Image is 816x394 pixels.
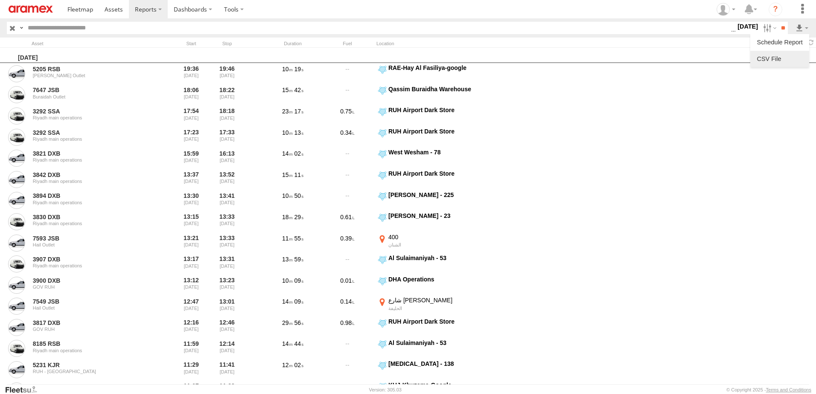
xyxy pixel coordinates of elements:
[388,381,482,389] div: KHJ-Khuzama-Google
[282,171,293,178] span: 15
[282,362,293,368] span: 12
[33,192,150,200] a: 3894 DXB
[388,212,482,220] div: [PERSON_NAME] - 23
[175,254,207,274] div: Entered prior to selected date range
[294,362,303,368] span: 02
[376,296,483,316] label: Click to View Event Location
[211,360,243,380] div: 11:41 [DATE]
[175,85,207,105] div: Entered prior to selected date range
[175,339,207,359] div: Entered prior to selected date range
[211,191,243,211] div: 13:41 [DATE]
[294,87,303,93] span: 42
[211,127,243,147] div: 17:33 [DATE]
[211,275,243,295] div: 13:23 [DATE]
[175,191,207,211] div: Entered prior to selected date range
[33,348,150,353] div: Riyadh main operations
[33,107,150,115] a: 3292 SSA
[322,106,373,126] div: 0.75
[376,254,483,274] label: Click to View Event Location
[294,108,303,115] span: 17
[33,115,150,120] div: Riyadh main operations
[294,340,303,347] span: 44
[388,106,482,114] div: RUH Airport Dark Store
[33,361,150,369] a: 5231 KJR
[175,106,207,126] div: Entered prior to selected date range
[388,233,482,241] div: 400
[175,296,207,316] div: Entered prior to selected date range
[376,148,483,168] label: Click to View Event Location
[376,275,483,295] label: Click to View Event Location
[376,318,483,337] label: Click to View Event Location
[388,296,482,304] div: شارع [PERSON_NAME]
[322,296,373,316] div: 0.14
[714,3,738,16] div: Fatimah Alqatari
[376,339,483,359] label: Click to View Event Location
[211,212,243,232] div: 13:33 [DATE]
[388,148,482,156] div: West Wesham - 78
[294,277,303,284] span: 09
[33,136,150,142] div: Riyadh main operations
[211,233,243,253] div: 13:33 [DATE]
[766,387,811,392] a: Terms and Conditions
[33,200,150,205] div: Riyadh main operations
[376,127,483,147] label: Click to View Event Location
[282,129,293,136] span: 10
[322,127,373,147] div: 0.34
[282,277,293,284] span: 10
[282,298,293,305] span: 14
[282,256,293,263] span: 13
[294,383,303,390] span: 12
[376,212,483,232] label: Click to View Event Location
[322,275,373,295] div: 0.01
[211,170,243,189] div: 13:52 [DATE]
[760,22,778,34] label: Search Filter Options
[5,385,44,394] a: Visit our Website
[388,254,482,262] div: Al Sulaimaniyah - 53
[736,22,760,31] label: [DATE]
[175,64,207,84] div: Entered prior to selected date range
[376,191,483,211] label: Click to View Event Location
[33,86,150,94] a: 7647 JSB
[175,275,207,295] div: Entered prior to selected date range
[388,339,482,347] div: Al Sulaimaniyah - 53
[388,64,482,72] div: RAE-Hay Al Fasiliya-google
[322,212,373,232] div: 0.61
[322,233,373,253] div: 0.39
[294,171,303,178] span: 11
[795,22,809,34] label: Export results as...
[282,214,293,220] span: 18
[33,319,150,327] a: 3817 DXB
[294,150,303,157] span: 02
[33,255,150,263] a: 3907 DXB
[33,277,150,284] a: 3900 DXB
[211,339,243,359] div: 12:14 [DATE]
[388,318,482,325] div: RUH Airport Dark Store
[211,148,243,168] div: 16:13 [DATE]
[388,191,482,199] div: [PERSON_NAME] - 225
[33,235,150,242] a: 7593 JSB
[175,318,207,337] div: Entered prior to selected date range
[175,212,207,232] div: Entered prior to selected date range
[33,171,150,179] a: 3842 DXB
[33,305,150,310] div: Hail Outlet
[33,263,150,268] div: Riyadh main operations
[175,233,207,253] div: Entered prior to selected date range
[33,327,150,332] div: GOV RUH
[175,170,207,189] div: Entered prior to selected date range
[175,148,207,168] div: Entered prior to selected date range
[388,127,482,135] div: RUH Airport Dark Store
[294,256,303,263] span: 59
[294,214,303,220] span: 29
[211,106,243,126] div: 18:18 [DATE]
[376,360,483,380] label: Click to View Event Location
[33,298,150,305] a: 7549 JSB
[33,157,150,162] div: Riyadh main operations
[33,213,150,221] a: 3830 DXB
[33,369,150,374] div: RUH - [GEOGRAPHIC_DATA]
[175,127,207,147] div: Entered prior to selected date range
[388,360,482,368] div: [MEDICAL_DATA] - 138
[369,387,402,392] div: Version: 305.03
[33,382,150,390] a: 7621 JSB
[388,275,482,283] div: DHA Operations
[282,87,293,93] span: 15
